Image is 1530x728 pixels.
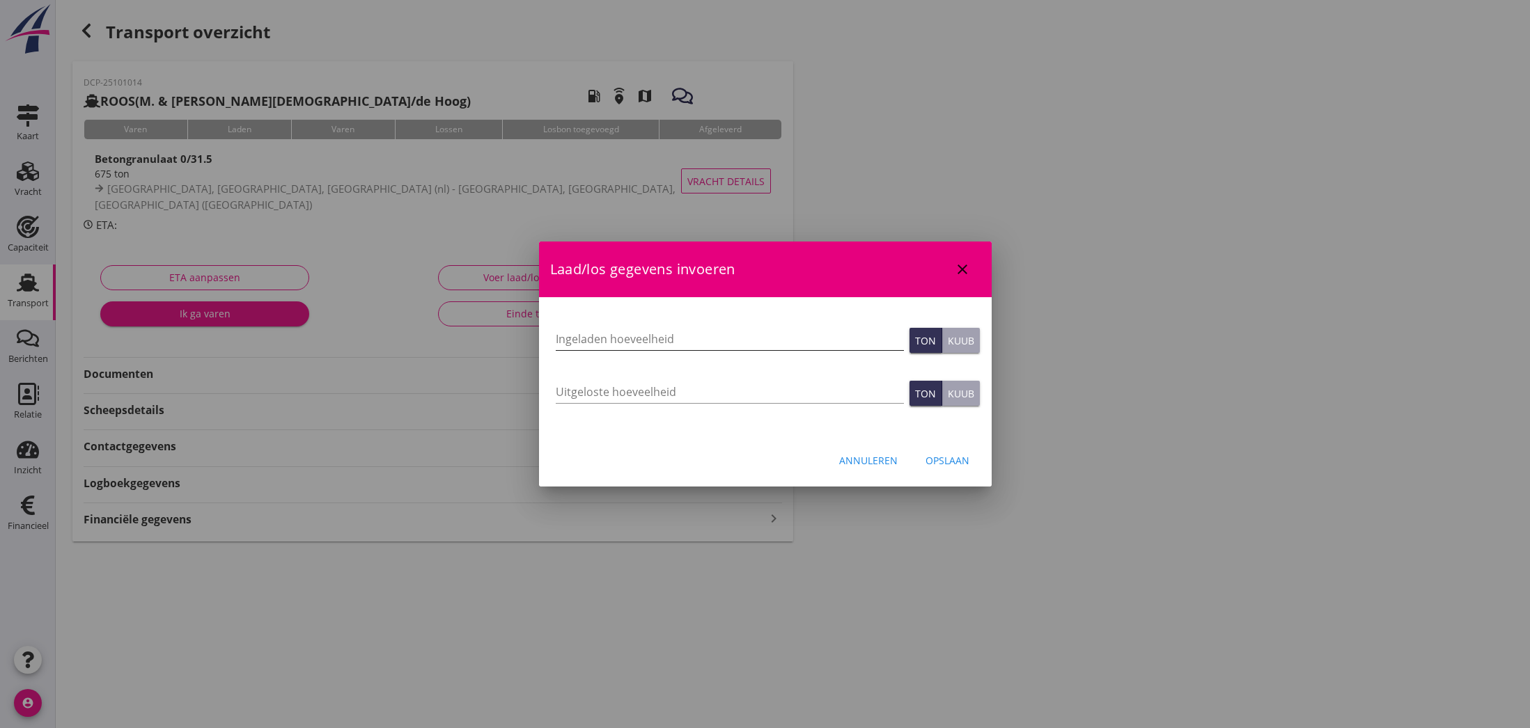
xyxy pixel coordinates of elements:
div: Ton [915,386,936,401]
input: Ingeladen hoeveelheid [556,328,904,350]
div: Laad/los gegevens invoeren [539,242,992,297]
div: Opslaan [926,453,969,468]
button: Kuub [942,328,980,353]
button: Ton [910,381,942,406]
div: Ton [915,333,936,348]
button: Kuub [942,381,980,406]
div: Kuub [948,386,974,401]
i: close [954,261,971,278]
input: Uitgeloste hoeveelheid [556,381,904,403]
button: Annuleren [828,448,909,473]
button: Ton [910,328,942,353]
div: Annuleren [839,453,898,468]
div: Kuub [948,333,974,348]
button: Opslaan [914,448,981,473]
